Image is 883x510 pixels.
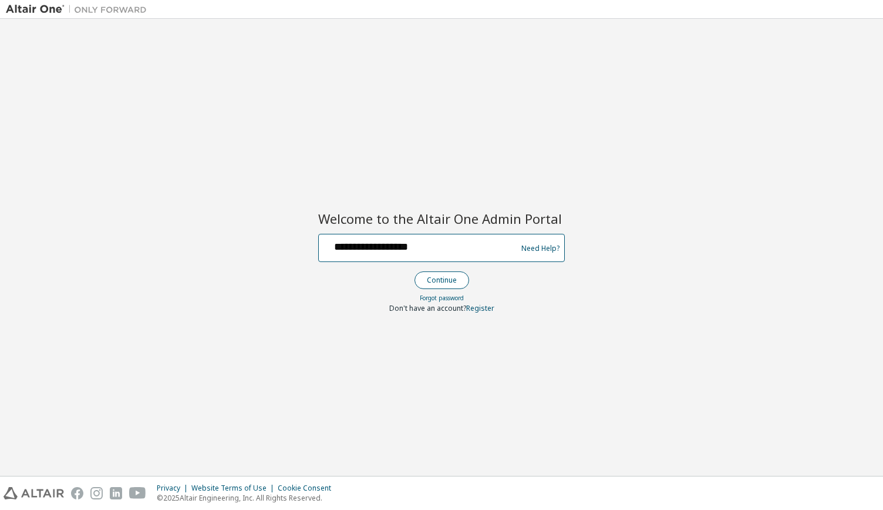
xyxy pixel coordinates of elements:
[420,294,464,302] a: Forgot password
[318,210,565,227] h2: Welcome to the Altair One Admin Portal
[466,303,494,313] a: Register
[191,484,278,493] div: Website Terms of Use
[157,493,338,503] p: © 2025 Altair Engineering, Inc. All Rights Reserved.
[6,4,153,15] img: Altair One
[389,303,466,313] span: Don't have an account?
[110,487,122,499] img: linkedin.svg
[129,487,146,499] img: youtube.svg
[90,487,103,499] img: instagram.svg
[414,271,469,289] button: Continue
[4,487,64,499] img: altair_logo.svg
[71,487,83,499] img: facebook.svg
[278,484,338,493] div: Cookie Consent
[157,484,191,493] div: Privacy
